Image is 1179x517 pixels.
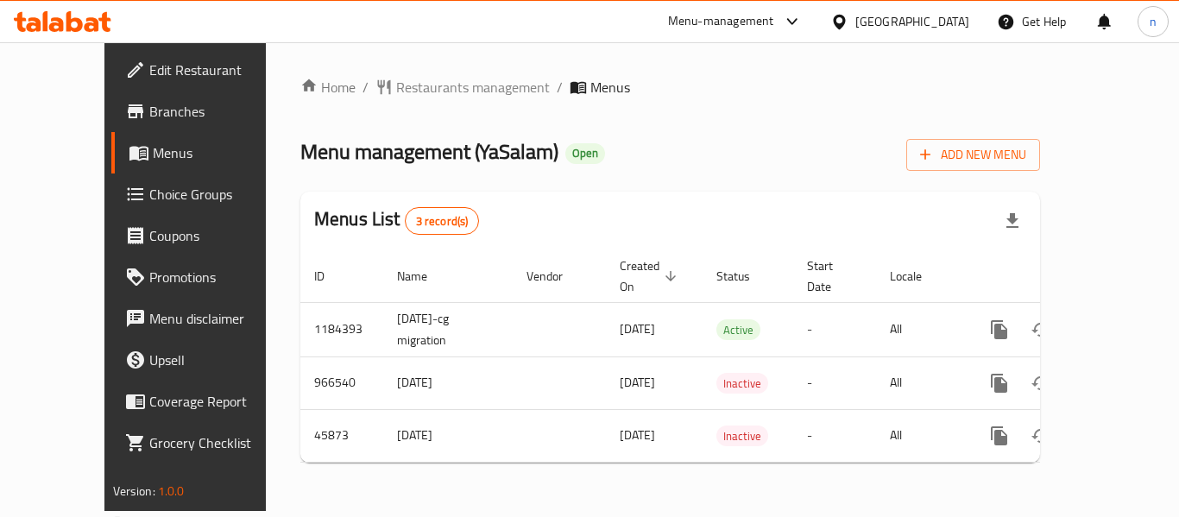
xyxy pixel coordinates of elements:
[149,225,287,246] span: Coupons
[383,409,513,462] td: [DATE]
[793,302,876,356] td: -
[526,266,585,287] span: Vendor
[314,206,479,235] h2: Menus List
[1150,12,1157,31] span: n
[793,356,876,409] td: -
[906,139,1040,171] button: Add New Menu
[111,339,301,381] a: Upsell
[1020,309,1062,350] button: Change Status
[383,302,513,356] td: [DATE]-cg migration
[300,302,383,356] td: 1184393
[716,374,768,394] span: Inactive
[375,77,550,98] a: Restaurants management
[363,77,369,98] li: /
[992,200,1033,242] div: Export file
[716,319,760,340] div: Active
[1020,415,1062,457] button: Change Status
[793,409,876,462] td: -
[149,308,287,329] span: Menu disclaimer
[149,432,287,453] span: Grocery Checklist
[111,132,301,173] a: Menus
[979,415,1020,457] button: more
[565,146,605,161] span: Open
[113,480,155,502] span: Version:
[876,356,965,409] td: All
[716,266,772,287] span: Status
[149,391,287,412] span: Coverage Report
[149,184,287,205] span: Choice Groups
[406,213,479,230] span: 3 record(s)
[979,363,1020,404] button: more
[300,356,383,409] td: 966540
[620,255,682,297] span: Created On
[716,373,768,394] div: Inactive
[300,77,356,98] a: Home
[111,173,301,215] a: Choice Groups
[890,266,944,287] span: Locale
[300,250,1158,463] table: enhanced table
[1020,363,1062,404] button: Change Status
[111,91,301,132] a: Branches
[716,426,768,446] span: Inactive
[149,267,287,287] span: Promotions
[620,424,655,446] span: [DATE]
[405,207,480,235] div: Total records count
[300,132,558,171] span: Menu management ( YaSalam )
[149,101,287,122] span: Branches
[807,255,855,297] span: Start Date
[965,250,1158,303] th: Actions
[590,77,630,98] span: Menus
[111,215,301,256] a: Coupons
[396,77,550,98] span: Restaurants management
[557,77,563,98] li: /
[979,309,1020,350] button: more
[111,256,301,298] a: Promotions
[158,480,185,502] span: 1.0.0
[716,320,760,340] span: Active
[153,142,287,163] span: Menus
[300,409,383,462] td: 45873
[111,49,301,91] a: Edit Restaurant
[149,60,287,80] span: Edit Restaurant
[314,266,347,287] span: ID
[876,302,965,356] td: All
[397,266,450,287] span: Name
[620,318,655,340] span: [DATE]
[716,426,768,446] div: Inactive
[111,298,301,339] a: Menu disclaimer
[620,371,655,394] span: [DATE]
[920,144,1026,166] span: Add New Menu
[111,422,301,463] a: Grocery Checklist
[149,350,287,370] span: Upsell
[383,356,513,409] td: [DATE]
[111,381,301,422] a: Coverage Report
[565,143,605,164] div: Open
[300,77,1040,98] nav: breadcrumb
[668,11,774,32] div: Menu-management
[855,12,969,31] div: [GEOGRAPHIC_DATA]
[876,409,965,462] td: All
